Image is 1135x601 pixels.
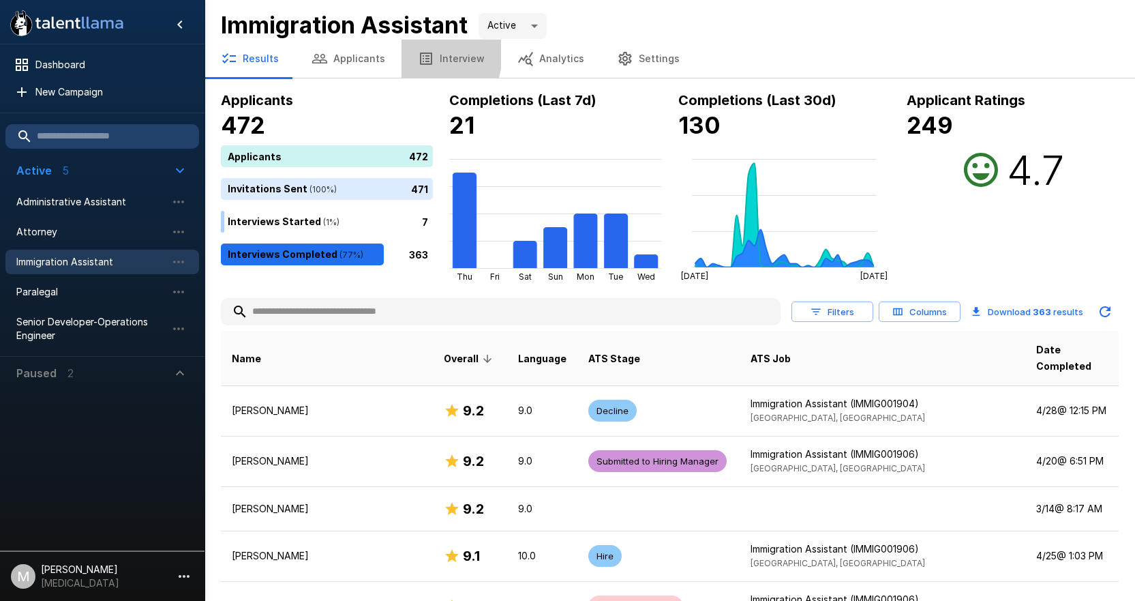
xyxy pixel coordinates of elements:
[588,550,622,563] span: Hire
[879,302,960,323] button: Columns
[518,502,566,516] p: 9.0
[490,272,500,282] tspan: Fri
[449,92,596,108] b: Completions (Last 7d)
[751,542,1014,556] p: Immigration Assistant (IMMIG001906)
[1025,486,1119,531] td: 3/14 @ 8:17 AM
[479,13,547,39] div: Active
[907,111,953,139] b: 249
[232,351,261,367] span: Name
[221,11,468,39] b: Immigration Assistant
[588,405,637,417] span: Decline
[577,272,594,282] tspan: Mon
[860,271,887,281] tspan: [DATE]
[221,92,293,108] b: Applicants
[449,111,474,139] b: 21
[588,455,727,468] span: Submitted to Hiring Manager
[518,404,566,417] p: 9.0
[678,92,836,108] b: Completions (Last 30d)
[601,40,696,78] button: Settings
[751,351,791,367] span: ATS Job
[295,40,402,78] button: Applicants
[966,298,1089,325] button: Download 363 results
[232,454,422,468] p: [PERSON_NAME]
[791,302,873,323] button: Filters
[751,558,925,568] span: [GEOGRAPHIC_DATA], [GEOGRAPHIC_DATA]
[501,40,601,78] button: Analytics
[457,272,472,282] tspan: Thu
[518,549,566,563] p: 10.0
[205,40,295,78] button: Results
[463,498,484,520] h6: 9.2
[463,400,484,422] h6: 9.2
[678,111,721,139] b: 130
[1036,342,1108,375] span: Date Completed
[609,272,624,282] tspan: Tue
[1025,436,1119,486] td: 4/20 @ 6:51 PM
[518,351,566,367] span: Language
[519,272,532,282] tspan: Sat
[1033,306,1051,317] b: 363
[409,149,428,163] p: 472
[751,397,1014,411] p: Immigration Assistant (IMMIG001904)
[232,502,422,516] p: [PERSON_NAME]
[751,463,925,473] span: [GEOGRAPHIC_DATA], [GEOGRAPHIC_DATA]
[1091,298,1119,325] button: Updated Today - 12:32 PM
[411,181,428,196] p: 471
[518,454,566,468] p: 9.0
[409,247,428,261] p: 363
[751,448,1014,461] p: Immigration Assistant (IMMIG001906)
[422,214,428,229] p: 7
[588,351,640,367] span: ATS Stage
[548,272,563,282] tspan: Sun
[402,40,501,78] button: Interview
[1025,385,1119,436] td: 4/28 @ 12:15 PM
[1007,145,1064,194] h2: 4.7
[751,413,925,423] span: [GEOGRAPHIC_DATA], [GEOGRAPHIC_DATA]
[444,351,496,367] span: Overall
[1025,531,1119,581] td: 4/25 @ 1:03 PM
[232,404,422,417] p: [PERSON_NAME]
[232,549,422,563] p: [PERSON_NAME]
[907,92,1025,108] b: Applicant Ratings
[681,271,708,281] tspan: [DATE]
[463,450,484,472] h6: 9.2
[221,111,265,139] b: 472
[463,545,480,567] h6: 9.1
[637,272,655,282] tspan: Wed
